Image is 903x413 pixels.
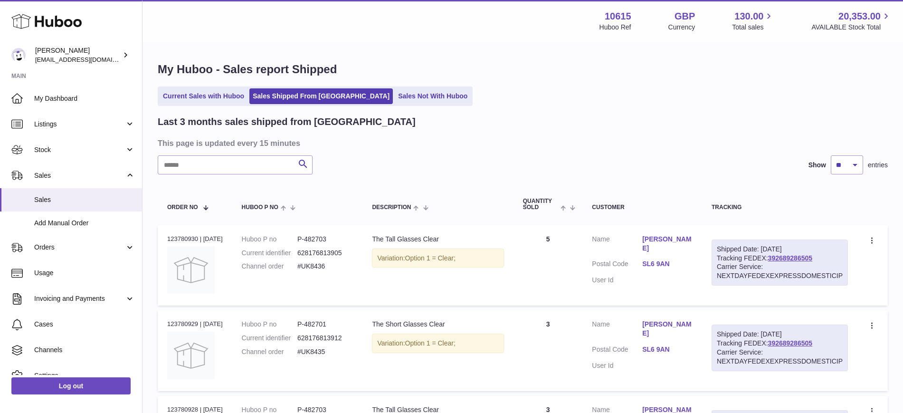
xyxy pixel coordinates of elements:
span: Sales [34,195,135,204]
span: [EMAIL_ADDRESS][DOMAIN_NAME] [35,56,140,63]
span: AVAILABLE Stock Total [811,23,892,32]
div: [PERSON_NAME] [35,46,121,64]
span: Sales [34,171,125,180]
strong: 10615 [605,10,631,23]
a: Log out [11,377,131,394]
span: Channels [34,346,135,355]
div: Currency [668,23,695,32]
div: Huboo Ref [599,23,631,32]
strong: GBP [675,10,695,23]
img: fulfillment@fable.com [11,48,26,62]
a: 20,353.00 AVAILABLE Stock Total [811,10,892,32]
span: Orders [34,243,125,252]
span: My Dashboard [34,94,135,103]
span: 130.00 [734,10,763,23]
span: Cases [34,320,135,329]
span: Invoicing and Payments [34,294,125,303]
span: Usage [34,269,135,278]
span: Settings [34,371,135,380]
span: Stock [34,145,125,154]
span: Total sales [732,23,774,32]
span: Listings [34,120,125,129]
a: 130.00 Total sales [732,10,774,32]
span: Add Manual Order [34,219,135,228]
span: 20,353.00 [838,10,881,23]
